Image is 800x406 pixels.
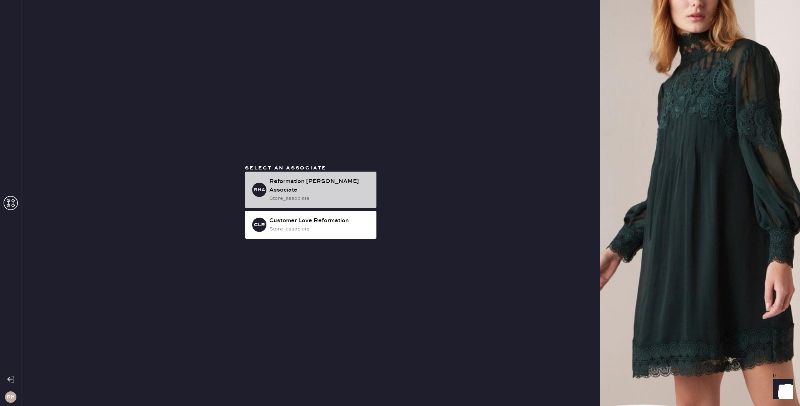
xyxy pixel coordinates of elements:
div: store_associate [269,194,371,202]
iframe: Front Chat [766,374,797,405]
h3: RHA [254,187,265,192]
div: Customer Love Reformation [269,217,371,225]
span: Select an associate [245,165,326,171]
div: store_associate [269,225,371,233]
div: Reformation [PERSON_NAME] Associate [269,177,371,194]
h3: RH [7,395,15,400]
h3: CLR [254,222,265,227]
